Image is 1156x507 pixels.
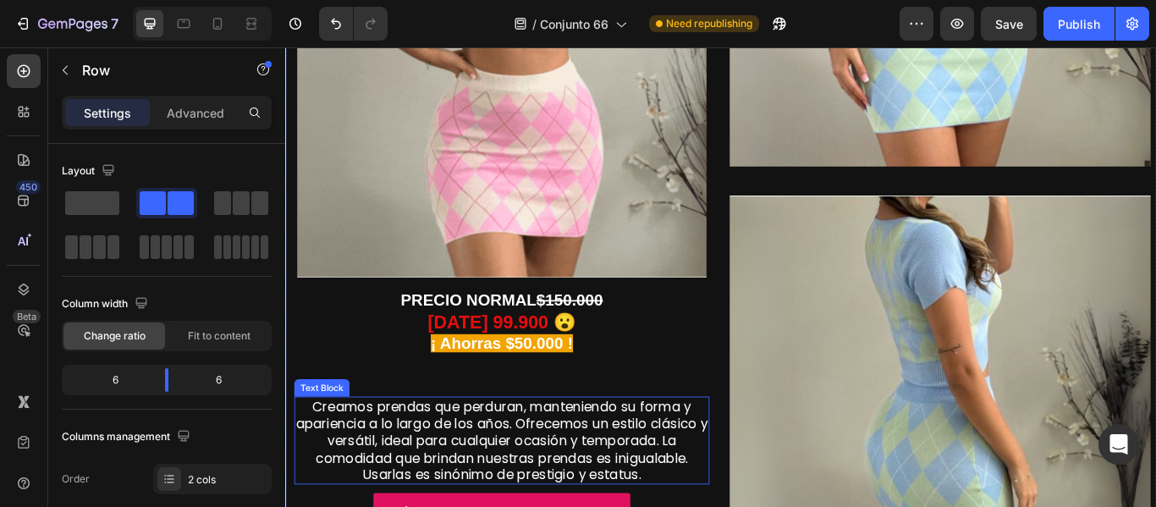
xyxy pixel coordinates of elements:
[981,7,1037,41] button: Save
[188,328,250,344] span: Fit to content
[84,104,131,122] p: Settings
[62,293,151,316] div: Column width
[540,15,608,33] span: Conjunto 66
[532,15,537,33] span: /
[666,16,752,31] span: Need republishing
[111,14,118,34] p: 7
[62,471,90,487] div: Order
[1043,7,1115,41] button: Publish
[1058,15,1100,33] div: Publish
[285,47,1156,507] iframe: Design area
[16,180,41,194] div: 450
[13,310,41,323] div: Beta
[7,7,126,41] button: 7
[1098,424,1139,465] div: Open Intercom Messenger
[995,17,1023,31] span: Save
[84,328,146,344] span: Change ratio
[82,60,226,80] p: Row
[169,334,335,355] strong: ¡ Ahorras $50.000 !
[65,368,151,392] div: 6
[182,368,268,392] div: 6
[188,472,267,488] div: 2 cols
[62,426,194,449] div: Columns management
[167,104,224,122] p: Advanced
[166,308,339,332] strong: [DATE] 99.900 😮
[293,284,371,306] strong: $150.000
[135,284,293,306] strong: PRECIO NORMAL
[14,389,71,405] div: Text Block
[62,160,118,183] div: Layout
[319,7,388,41] div: Undo/Redo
